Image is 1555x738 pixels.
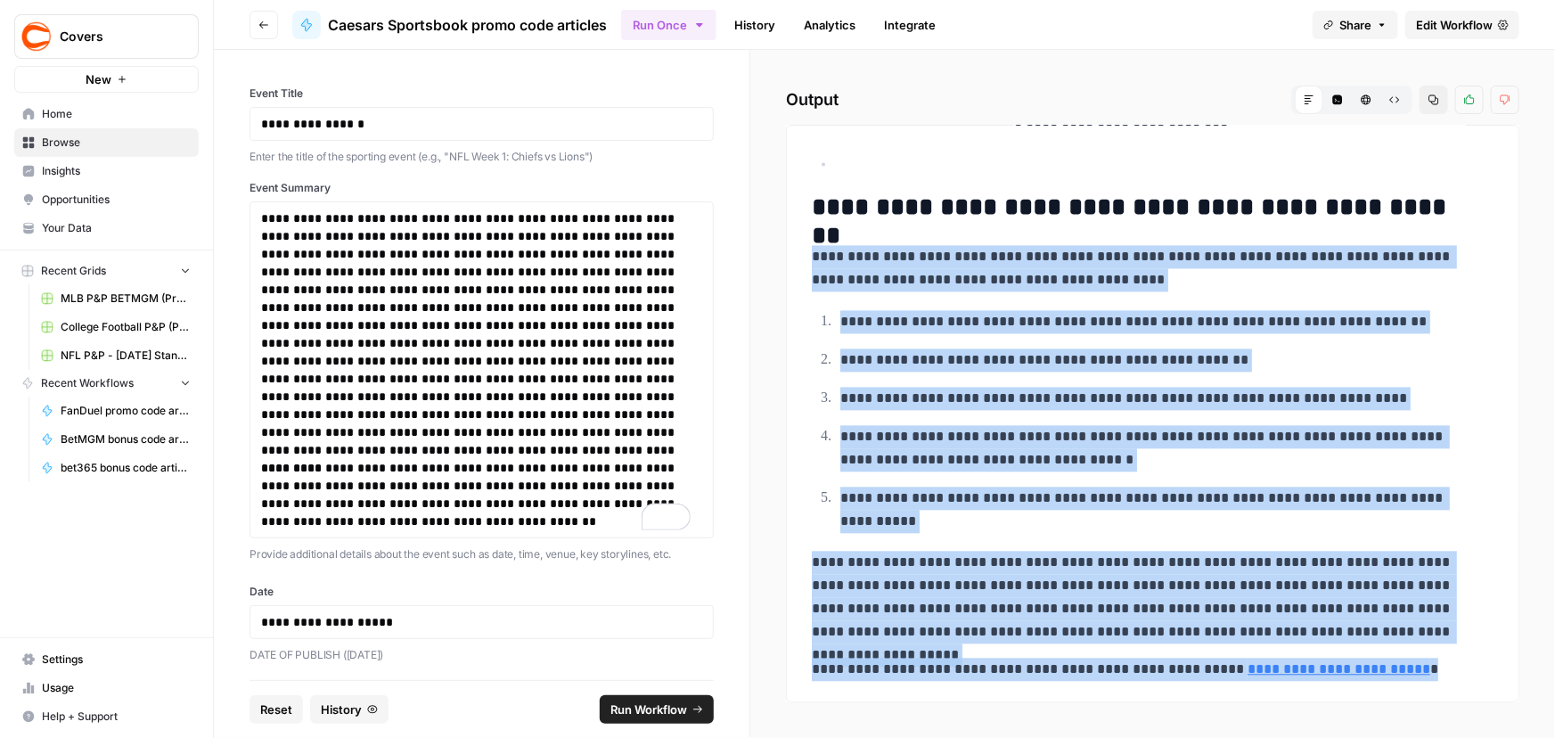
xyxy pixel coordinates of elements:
[41,375,134,391] span: Recent Workflows
[250,584,714,600] label: Date
[61,460,191,476] span: bet365 bonus code articles
[1416,16,1493,34] span: Edit Workflow
[61,431,191,447] span: BetMGM bonus code articles
[14,702,199,731] button: Help + Support
[42,652,191,668] span: Settings
[14,185,199,214] a: Opportunities
[321,701,362,718] span: History
[33,397,199,425] a: FanDuel promo code articles
[61,291,191,307] span: MLB P&P BETMGM (Production) Grid (2)
[61,348,191,364] span: NFL P&P - [DATE] Standard (Production) Grid (1)
[1405,11,1519,39] a: Edit Workflow
[61,319,191,335] span: College Football P&P (Production) Grid (1)
[33,284,199,313] a: MLB P&P BETMGM (Production) Grid (2)
[42,709,191,725] span: Help + Support
[42,192,191,208] span: Opportunities
[1313,11,1398,39] button: Share
[724,11,786,39] a: History
[261,209,702,530] div: To enrich screen reader interactions, please activate Accessibility in Grammarly extension settings
[14,214,199,242] a: Your Data
[33,425,199,454] a: BetMGM bonus code articles
[14,157,199,185] a: Insights
[250,646,714,664] p: DATE OF PUBLISH ([DATE])
[42,220,191,236] span: Your Data
[14,14,199,59] button: Workspace: Covers
[42,680,191,696] span: Usage
[310,695,389,724] button: History
[260,701,292,718] span: Reset
[42,163,191,179] span: Insights
[292,11,607,39] a: Caesars Sportsbook promo code articles
[250,86,714,102] label: Event Title
[786,86,1519,114] h2: Output
[14,100,199,128] a: Home
[61,403,191,419] span: FanDuel promo code articles
[33,454,199,482] a: bet365 bonus code articles
[14,645,199,674] a: Settings
[14,258,199,284] button: Recent Grids
[14,128,199,157] a: Browse
[250,545,714,563] p: Provide additional details about the event such as date, time, venue, key storylines, etc.
[621,10,716,40] button: Run Once
[250,695,303,724] button: Reset
[250,148,714,166] p: Enter the title of the sporting event (e.g., "NFL Week 1: Chiefs vs Lions")
[14,66,199,93] button: New
[873,11,946,39] a: Integrate
[20,20,53,53] img: Covers Logo
[1339,16,1371,34] span: Share
[14,370,199,397] button: Recent Workflows
[793,11,866,39] a: Analytics
[328,14,607,36] span: Caesars Sportsbook promo code articles
[86,70,111,88] span: New
[250,180,714,196] label: Event Summary
[610,701,687,718] span: Run Workflow
[41,263,106,279] span: Recent Grids
[42,106,191,122] span: Home
[60,28,168,45] span: Covers
[600,695,714,724] button: Run Workflow
[14,674,199,702] a: Usage
[42,135,191,151] span: Browse
[33,341,199,370] a: NFL P&P - [DATE] Standard (Production) Grid (1)
[33,313,199,341] a: College Football P&P (Production) Grid (1)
